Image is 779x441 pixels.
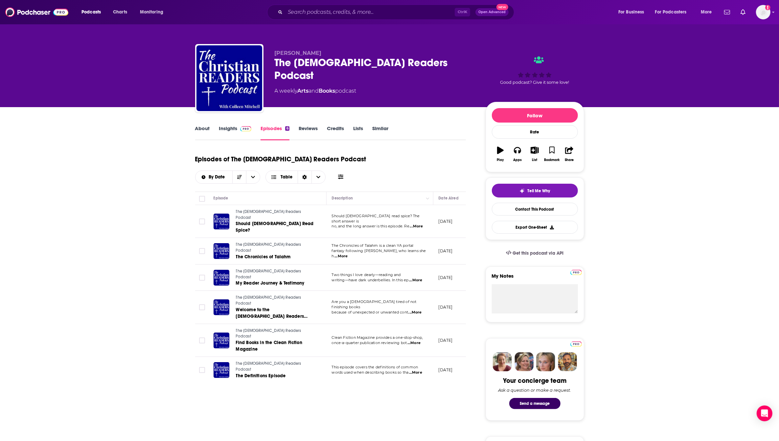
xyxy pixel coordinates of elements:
span: Two things I love dearly—reading and [332,272,401,277]
div: Your concierge team [503,377,566,385]
button: Bookmark [543,142,561,166]
span: The Chronicles of Talahm [236,254,291,260]
img: User Profile [756,5,770,19]
p: [DATE] [439,304,453,310]
button: Open AdvancedNew [475,8,509,16]
p: [DATE] [439,219,453,224]
a: Charts [109,7,131,17]
p: [DATE] [439,337,453,343]
span: Charts [113,8,127,17]
span: Welcome to the [DEMOGRAPHIC_DATA] Readers Podcast [236,307,308,326]
div: Sort Direction [298,171,311,183]
button: Apps [509,142,526,166]
span: New [496,4,508,10]
button: Sort Direction [232,171,246,183]
svg: Add a profile image [765,5,770,10]
span: Good podcast? Give it some love! [500,80,569,85]
div: Apps [513,158,522,162]
a: InsightsPodchaser Pro [219,125,252,140]
button: Export One-Sheet [492,221,578,234]
span: Podcasts [81,8,101,17]
span: Tell Me Why [527,188,550,194]
a: The [DEMOGRAPHIC_DATA] Readers Podcast [236,209,315,220]
img: Barbara Profile [515,352,534,371]
span: writing—have dark underbellies. In this ep [332,278,409,282]
a: Pro website [570,269,582,275]
span: ...More [409,370,422,375]
img: tell me why sparkle [519,188,525,194]
span: The [DEMOGRAPHIC_DATA] Readers Podcast [236,295,301,306]
span: More [701,8,712,17]
div: Description [332,194,353,202]
span: ...More [410,224,423,229]
button: open menu [246,171,260,183]
a: Show notifications dropdown [722,7,733,18]
img: Sydney Profile [493,352,512,371]
div: Ask a question or make a request. [498,387,571,393]
p: [DATE] [439,248,453,254]
span: Toggle select row [199,304,205,310]
div: Play [497,158,504,162]
span: The Chronicles of Talahm is a clean YA portal [332,243,414,248]
span: My Reader Journey & Testimony [236,280,305,286]
p: [DATE] [439,275,453,280]
button: Show profile menu [756,5,770,19]
a: Lists [353,125,363,140]
a: Podchaser - Follow, Share and Rate Podcasts [5,6,68,18]
input: Search podcasts, credits, & more... [285,7,455,17]
button: Choose View [265,171,326,184]
span: Logged in as evest [756,5,770,19]
div: Share [565,158,574,162]
a: My Reader Journey & Testimony [236,280,315,287]
span: Table [281,175,292,179]
span: The [DEMOGRAPHIC_DATA] Readers Podcast [236,328,301,339]
a: Get this podcast via API [501,245,569,261]
img: Jon Profile [558,352,577,371]
span: because of unexpected or unwanted cont [332,310,408,314]
div: List [532,158,538,162]
div: Episode [214,194,228,202]
span: Toggle select row [199,367,205,373]
a: About [195,125,210,140]
a: Similar [372,125,388,140]
a: The [DEMOGRAPHIC_DATA] Readers Podcast [236,328,315,339]
a: The [DEMOGRAPHIC_DATA] Readers Podcast [236,242,315,253]
a: The Chronicles of Talahm [236,254,315,260]
a: Show notifications dropdown [738,7,748,18]
button: open menu [696,7,720,17]
a: Should [DEMOGRAPHIC_DATA] Read Spice? [236,220,315,234]
span: ...More [334,254,348,259]
span: [PERSON_NAME] [275,50,322,56]
img: Podchaser Pro [240,126,252,131]
button: Follow [492,108,578,123]
button: tell me why sparkleTell Me Why [492,184,578,197]
a: The Definitions Episode [236,373,315,379]
a: Pro website [570,340,582,347]
a: Episodes6 [261,125,289,140]
span: The [DEMOGRAPHIC_DATA] Readers Podcast [236,269,301,279]
button: open menu [614,7,653,17]
span: ...More [407,340,421,346]
img: Podchaser Pro [570,270,582,275]
span: The [DEMOGRAPHIC_DATA] Readers Podcast [236,209,301,220]
span: Are you a [DEMOGRAPHIC_DATA] tired of not finishing books [332,299,417,309]
p: [DATE] [439,367,453,373]
h2: Choose List sort [195,171,261,184]
span: once-a-quarter publication reviewing bot [332,340,407,345]
span: Toggle select row [199,248,205,254]
span: fantasy following [PERSON_NAME], who learns she h [332,248,426,258]
span: For Business [618,8,644,17]
span: Should [DEMOGRAPHIC_DATA] read spice? The short answer is [332,214,420,223]
img: Jules Profile [536,352,555,371]
span: Toggle select row [199,275,205,281]
a: Reviews [299,125,318,140]
a: Contact This Podcast [492,203,578,216]
img: The Christian Readers Podcast [196,45,262,111]
span: ...More [409,278,422,283]
span: words used when describing books so tha [332,370,409,375]
button: Share [561,142,578,166]
button: open menu [135,7,172,17]
span: no, and the long answer is this episode. Re [332,224,409,228]
span: Toggle select row [199,337,205,343]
